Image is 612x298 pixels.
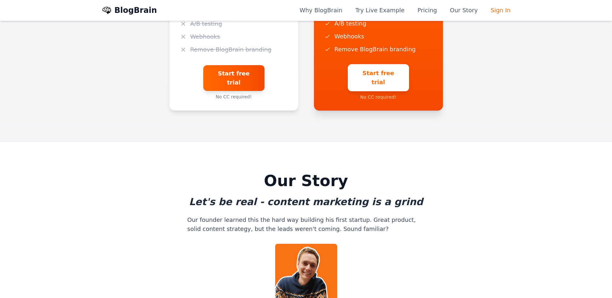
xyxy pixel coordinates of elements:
li: Webhooks [180,32,288,41]
li: A/B testing [180,19,288,28]
li: A/B testing [324,19,433,28]
a: Try Live Example [355,6,405,15]
li: Webhooks [324,32,433,41]
li: Remove BlogBrain branding [180,45,288,54]
p: No CC required! [180,94,288,100]
h2: Let's be real - content marketing is a grind [187,196,425,208]
li: Remove BlogBrain branding [324,45,433,54]
a: Our Story [450,6,478,15]
p: No CC required! [324,94,433,100]
a: Why BlogBrain [300,6,343,15]
a: Start free trial [348,64,409,91]
a: Pricing [417,6,437,15]
a: Sign In [491,6,511,15]
a: Start free trial [203,65,265,91]
p: Our founder learned this the hard way building his first startup. Great product, solid content st... [187,215,425,233]
h1: Our Story [187,173,425,188]
img: BlogBrain [102,5,112,15]
a: BlogBrain [115,5,157,15]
